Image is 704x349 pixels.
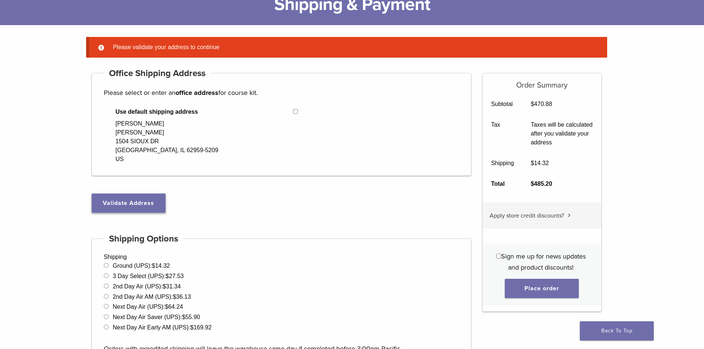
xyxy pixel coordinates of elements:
[483,94,523,114] th: Subtotal
[531,181,534,187] span: $
[116,119,218,164] div: [PERSON_NAME] [PERSON_NAME] 1504 SIOUX DR [GEOGRAPHIC_DATA], IL 62959-5209 US
[165,304,183,310] bdi: 64.24
[173,294,176,300] span: $
[104,230,184,248] h4: Shipping Options
[165,304,168,310] span: $
[173,294,191,300] bdi: 36.13
[110,43,595,52] li: Please validate your address to continue
[176,89,218,97] strong: office address
[113,273,184,279] label: 3 Day Select (UPS):
[113,263,170,269] label: Ground (UPS):
[182,314,186,320] span: $
[152,263,155,269] span: $
[483,114,523,153] th: Tax
[483,153,523,174] th: Shipping
[166,273,184,279] bdi: 27.53
[190,324,212,331] bdi: 169.92
[568,213,571,217] img: caret.svg
[531,181,552,187] bdi: 485.20
[523,114,601,153] td: Taxes will be calculated after you validate your address
[501,252,586,271] span: Sign me up for news updates and product discounts!
[113,294,191,300] label: 2nd Day Air AM (UPS):
[483,73,601,90] h5: Order Summary
[490,212,564,219] span: Apply store credit discounts?
[92,194,166,213] button: Validate Address
[531,101,552,107] bdi: 470.88
[505,279,579,298] button: Place order
[113,283,181,290] label: 2nd Day Air (UPS):
[104,87,459,98] p: Please select or enter an for course kit.
[190,324,194,331] span: $
[163,283,166,290] span: $
[113,304,183,310] label: Next Day Air (UPS):
[163,283,181,290] bdi: 31.34
[182,314,200,320] bdi: 55.90
[483,174,523,194] th: Total
[496,254,501,259] input: Sign me up for news updates and product discounts!
[580,321,654,341] a: Back To Top
[113,324,212,331] label: Next Day Air Early AM (UPS):
[152,263,170,269] bdi: 14.32
[166,273,169,279] span: $
[531,160,549,166] bdi: 14.32
[531,160,534,166] span: $
[116,107,293,116] span: Use default shipping address
[113,314,200,320] label: Next Day Air Saver (UPS):
[531,101,534,107] span: $
[104,65,211,82] h4: Office Shipping Address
